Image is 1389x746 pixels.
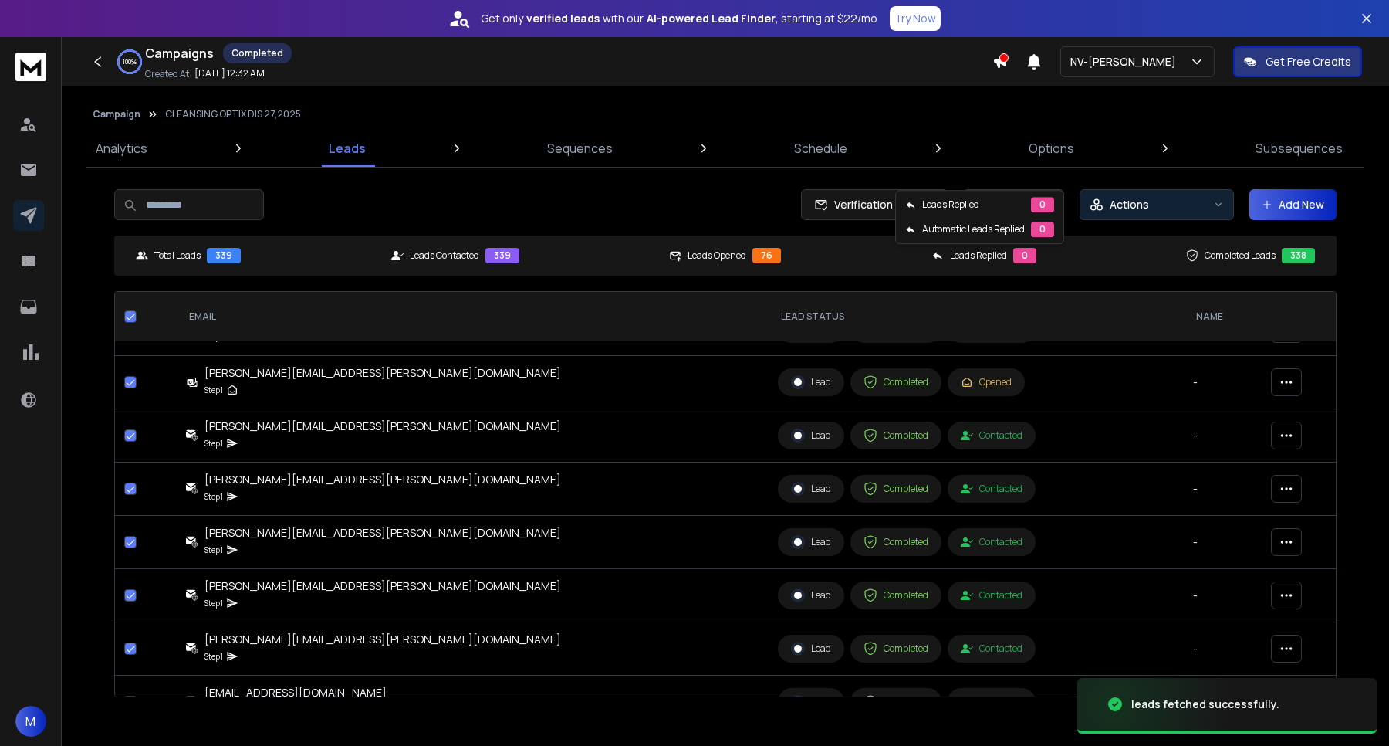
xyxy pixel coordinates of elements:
[204,649,223,664] p: Step 1
[485,248,519,263] div: 339
[961,483,1022,495] div: Contacted
[204,632,561,647] div: [PERSON_NAME][EMAIL_ADDRESS][PERSON_NAME][DOMAIN_NAME]
[863,375,928,389] div: Completed
[319,130,375,167] a: Leads
[890,6,941,31] button: Try Now
[791,482,831,496] div: Lead
[785,130,857,167] a: Schedule
[1205,249,1276,262] p: Completed Leads
[863,429,928,443] div: Completed
[481,11,877,26] p: Get only with our starting at $22/mo
[204,595,223,611] p: Step 1
[410,249,479,262] p: Leads Contacted
[863,695,928,709] div: Completed
[15,53,46,81] img: logo
[15,706,46,737] button: M
[791,375,831,389] div: Lead
[1019,130,1083,167] a: Options
[961,536,1022,548] div: Contacted
[961,429,1022,442] div: Contacted
[96,139,147,158] p: Analytics
[1184,356,1262,409] td: -
[863,642,928,656] div: Completed
[1249,189,1337,220] button: Add New
[794,139,847,158] p: Schedule
[961,696,1022,708] div: Contacted
[791,429,831,443] div: Lead
[207,248,241,263] div: 339
[1184,409,1262,463] td: -
[688,249,746,262] p: Leads Opened
[950,249,1007,262] p: Leads Replied
[863,482,928,496] div: Completed
[1184,569,1262,622] td: -
[177,292,769,342] th: EMAIL
[863,535,928,549] div: Completed
[204,472,561,487] div: [PERSON_NAME][EMAIL_ADDRESS][PERSON_NAME][DOMAIN_NAME]
[204,419,561,434] div: [PERSON_NAME][EMAIL_ADDRESS][PERSON_NAME][DOMAIN_NAME]
[1013,248,1036,263] div: 0
[961,589,1022,602] div: Contacted
[123,57,137,66] p: 100 %
[1184,292,1262,342] th: NAME
[86,130,157,167] a: Analytics
[204,436,223,451] p: Step 1
[1031,222,1054,237] div: 0
[204,365,561,381] div: [PERSON_NAME][EMAIL_ADDRESS][PERSON_NAME][DOMAIN_NAME]
[204,685,387,700] div: [EMAIL_ADDRESS][DOMAIN_NAME]
[93,108,140,120] button: Campaign
[1070,54,1182,70] p: NV-[PERSON_NAME]
[1256,139,1343,158] p: Subsequences
[769,292,1184,342] th: LEAD STATUS
[526,11,600,26] strong: verified leads
[538,130,622,167] a: Sequences
[329,139,366,158] p: Leads
[145,44,214,63] h1: Campaigns
[961,643,1022,655] div: Contacted
[204,382,223,398] p: Step 1
[894,11,936,26] p: Try Now
[1266,54,1351,70] p: Get Free Credits
[204,542,223,558] p: Step 1
[1029,139,1074,158] p: Options
[1233,46,1362,77] button: Get Free Credits
[145,68,191,80] p: Created At:
[828,197,934,212] span: Verification Results
[204,578,561,594] div: [PERSON_NAME][EMAIL_ADDRESS][PERSON_NAME][DOMAIN_NAME]
[1031,197,1054,212] div: 0
[1184,463,1262,516] td: -
[1110,197,1149,212] p: Actions
[791,695,831,709] div: Lead
[547,139,613,158] p: Sequences
[1282,248,1315,263] div: 338
[791,588,831,602] div: Lead
[922,198,979,211] p: Leads Replied
[223,43,292,63] div: Completed
[801,189,948,220] button: Verification Results
[791,535,831,549] div: Lead
[961,376,1012,388] div: Opened
[791,642,831,656] div: Lead
[647,11,778,26] strong: AI-powered Lead Finder,
[963,189,1064,220] button: Filters1
[863,588,928,602] div: Completed
[752,248,781,263] div: 76
[1131,697,1279,712] div: leads fetched successfully.
[1184,516,1262,569] td: -
[204,525,561,541] div: [PERSON_NAME][EMAIL_ADDRESS][PERSON_NAME][DOMAIN_NAME]
[1246,130,1352,167] a: Subsequences
[154,249,201,262] p: Total Leads
[922,223,1025,236] p: Automatic Leads Replied
[194,67,265,80] p: [DATE] 12:32 AM
[1184,622,1262,676] td: -
[165,108,301,120] p: CLEANSING OPTIX DIS 27,2025
[204,489,223,504] p: Step 1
